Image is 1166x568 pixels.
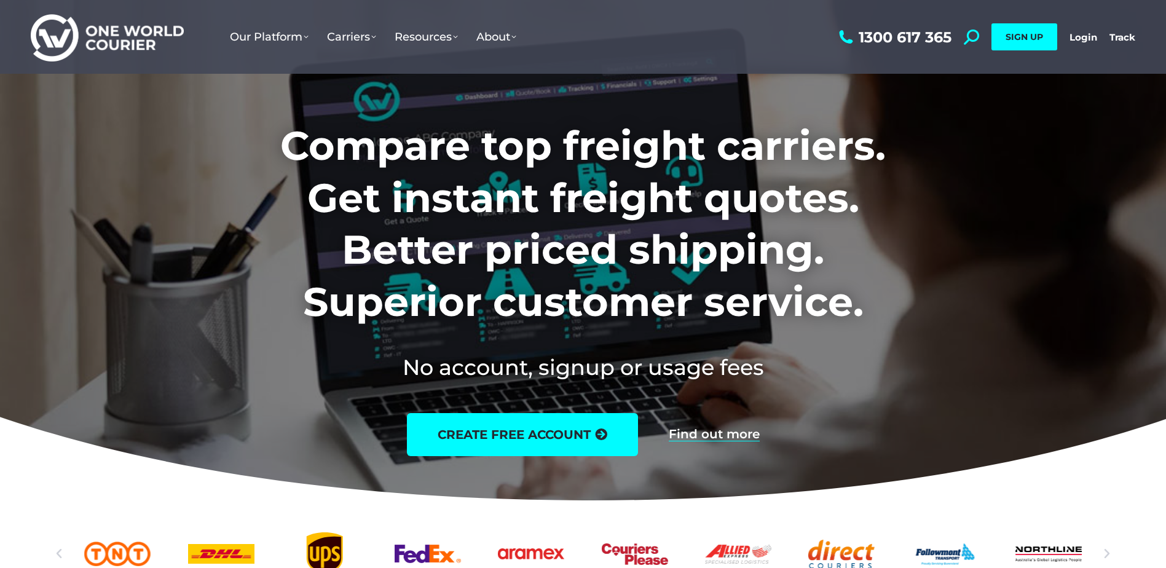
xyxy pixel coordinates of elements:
span: Resources [395,30,458,44]
a: SIGN UP [991,23,1057,50]
a: Login [1069,31,1097,43]
span: SIGN UP [1006,31,1043,42]
a: About [467,18,526,56]
span: Carriers [327,30,376,44]
a: Track [1109,31,1135,43]
a: 1300 617 365 [836,30,951,45]
h1: Compare top freight carriers. Get instant freight quotes. Better priced shipping. Superior custom... [199,120,967,328]
a: create free account [407,413,638,456]
a: Resources [385,18,467,56]
a: Carriers [318,18,385,56]
span: Our Platform [230,30,309,44]
span: About [476,30,516,44]
a: Our Platform [221,18,318,56]
img: One World Courier [31,12,184,62]
h2: No account, signup or usage fees [199,352,967,382]
a: Find out more [669,428,760,441]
